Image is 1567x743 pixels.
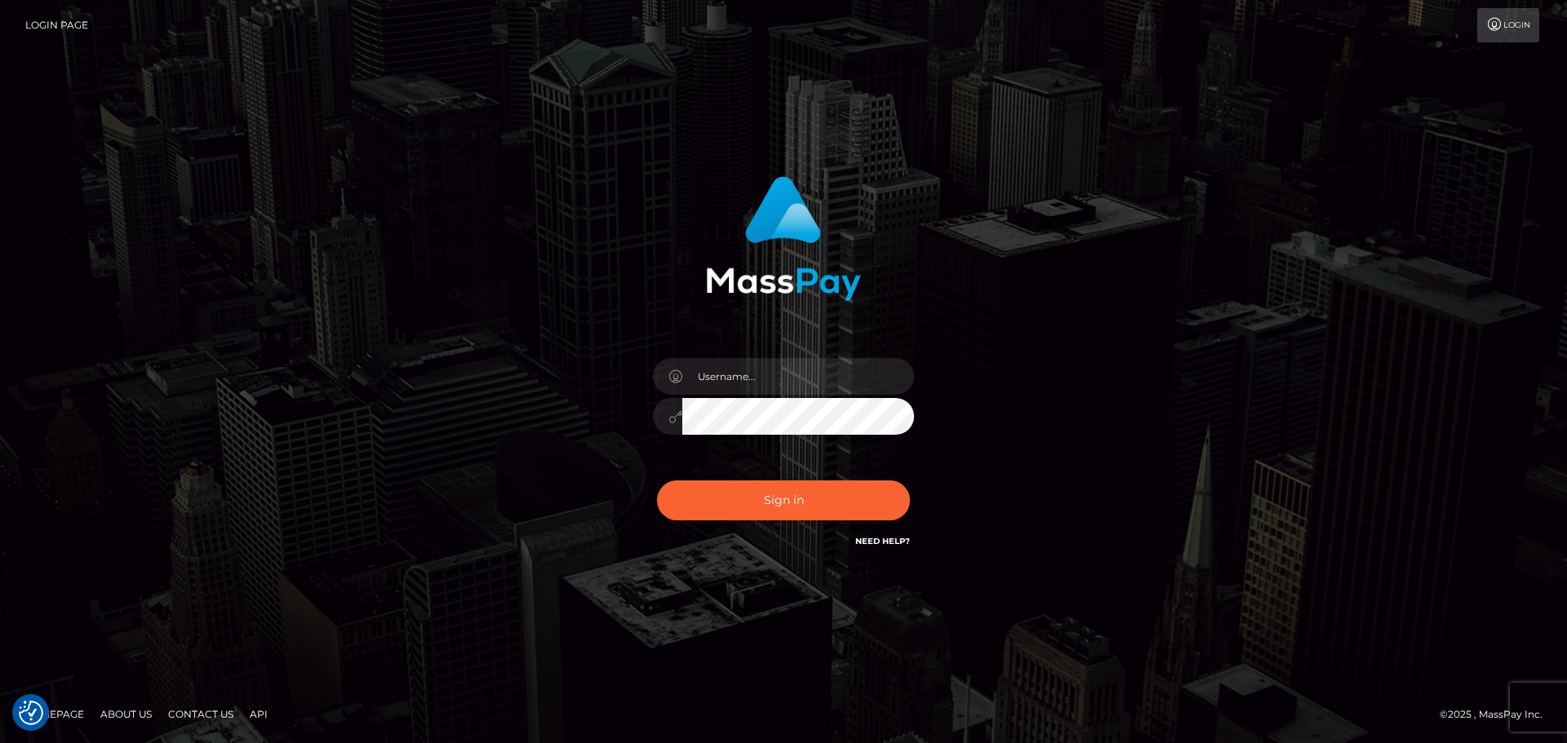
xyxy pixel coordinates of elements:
[855,536,910,546] a: Need Help?
[1477,8,1539,42] a: Login
[682,358,914,395] input: Username...
[243,701,274,727] a: API
[19,701,43,725] button: Consent Preferences
[162,701,240,727] a: Contact Us
[706,176,861,301] img: MassPay Login
[657,480,910,520] button: Sign in
[1440,705,1555,723] div: © 2025 , MassPay Inc.
[19,701,43,725] img: Revisit consent button
[25,8,88,42] a: Login Page
[18,701,91,727] a: Homepage
[94,701,158,727] a: About Us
